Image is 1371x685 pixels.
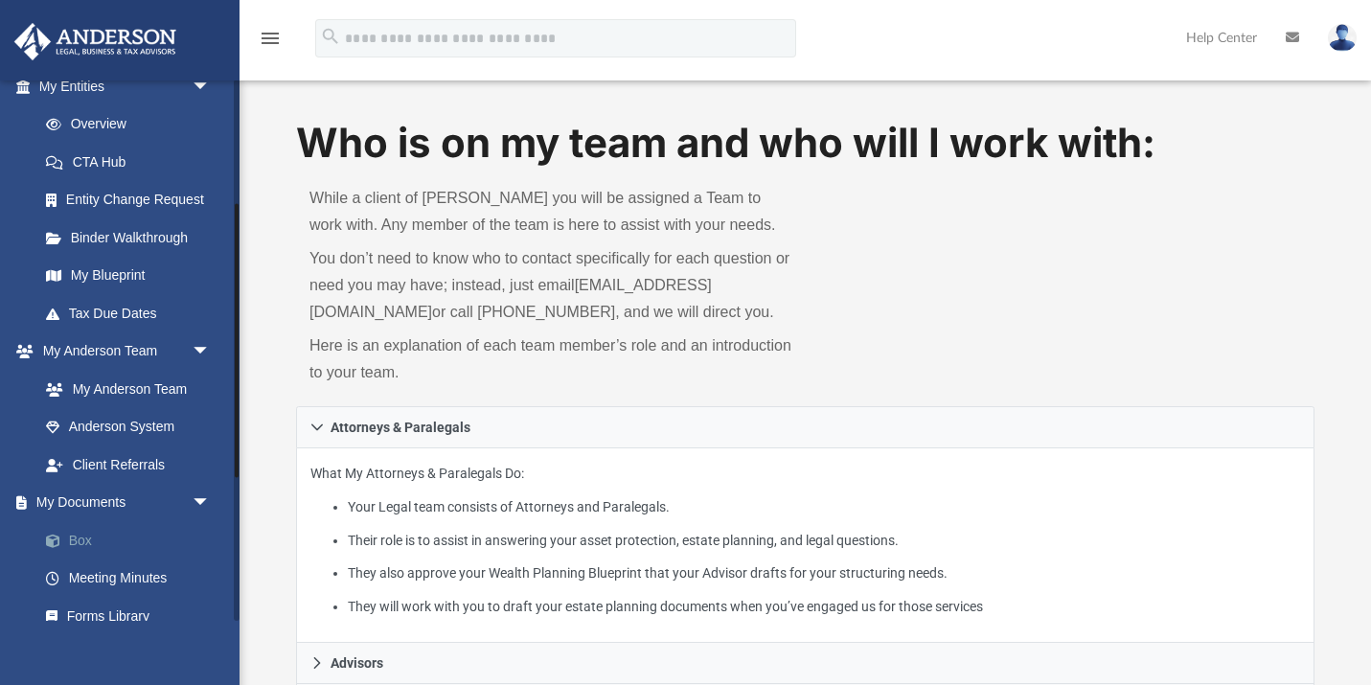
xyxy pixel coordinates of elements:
a: Overview [27,105,240,144]
p: Here is an explanation of each team member’s role and an introduction to your team. [309,332,791,386]
a: Meeting Minutes [27,559,240,598]
p: What My Attorneys & Paralegals Do: [310,462,1300,618]
a: Client Referrals [27,445,230,484]
a: Tax Due Dates [27,294,240,332]
a: My Entitiesarrow_drop_down [13,67,240,105]
a: [EMAIL_ADDRESS][DOMAIN_NAME] [309,277,712,320]
li: Your Legal team consists of Attorneys and Paralegals. [348,495,1300,519]
h1: Who is on my team and who will I work with: [296,115,1314,171]
i: search [320,26,341,47]
a: Attorneys & Paralegals [296,406,1314,448]
a: My Documentsarrow_drop_down [13,484,240,522]
a: Forms Library [27,597,230,635]
a: Anderson System [27,408,230,446]
p: You don’t need to know who to contact specifically for each question or need you may have; instea... [309,245,791,326]
span: arrow_drop_down [192,332,230,372]
p: While a client of [PERSON_NAME] you will be assigned a Team to work with. Any member of the team ... [309,185,791,239]
img: Anderson Advisors Platinum Portal [9,23,182,60]
li: They will work with you to draft your estate planning documents when you’ve engaged us for those ... [348,595,1300,619]
span: arrow_drop_down [192,67,230,106]
a: My Anderson Team [27,370,220,408]
span: arrow_drop_down [192,484,230,523]
div: Attorneys & Paralegals [296,448,1314,643]
a: Binder Walkthrough [27,218,240,257]
a: Advisors [296,643,1314,684]
a: My Anderson Teamarrow_drop_down [13,332,230,371]
a: My Blueprint [27,257,230,295]
a: Entity Change Request [27,181,240,219]
a: Box [27,521,240,559]
li: Their role is to assist in answering your asset protection, estate planning, and legal questions. [348,529,1300,553]
span: Attorneys & Paralegals [331,421,470,434]
a: CTA Hub [27,143,240,181]
span: Advisors [331,656,383,670]
li: They also approve your Wealth Planning Blueprint that your Advisor drafts for your structuring ne... [348,561,1300,585]
i: menu [259,27,282,50]
a: menu [259,36,282,50]
img: User Pic [1328,24,1357,52]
